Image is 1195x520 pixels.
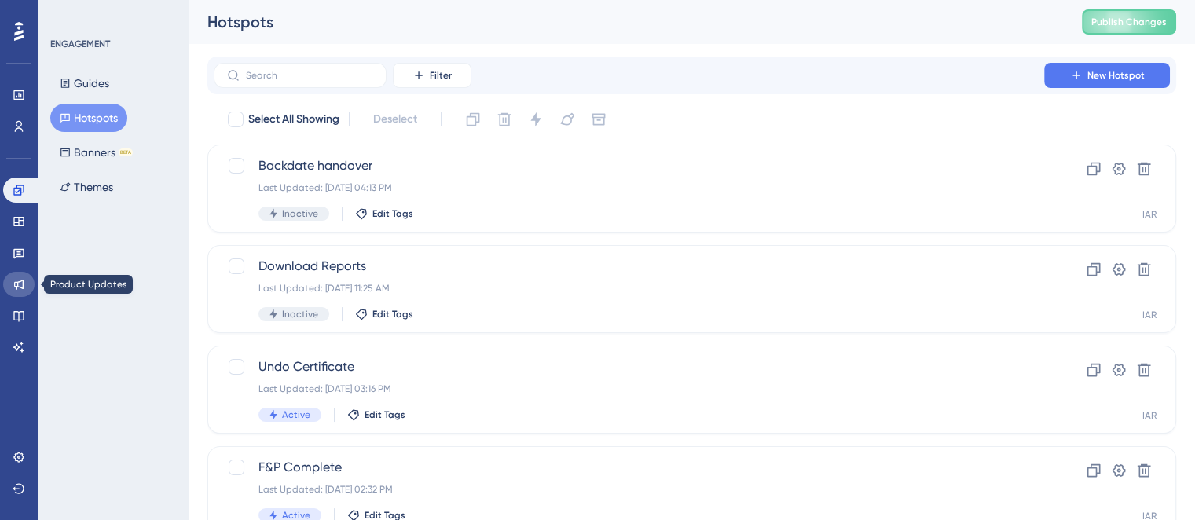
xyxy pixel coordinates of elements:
div: IAR [1142,409,1157,422]
button: Filter [393,63,471,88]
div: Hotspots [207,11,1043,33]
span: Download Reports [258,257,999,276]
button: BannersBETA [50,138,142,167]
button: Hotspots [50,104,127,132]
div: Last Updated: [DATE] 11:25 AM [258,282,999,295]
span: Inactive [282,207,318,220]
span: Undo Certificate [258,357,999,376]
span: Inactive [282,308,318,320]
div: Last Updated: [DATE] 02:32 PM [258,483,999,496]
div: BETA [119,148,133,156]
span: Edit Tags [372,308,413,320]
div: Last Updated: [DATE] 04:13 PM [258,181,999,194]
span: F&P Complete [258,458,999,477]
span: Backdate handover [258,156,999,175]
div: Last Updated: [DATE] 03:16 PM [258,383,999,395]
button: New Hotspot [1044,63,1170,88]
button: Edit Tags [347,408,405,421]
button: Themes [50,173,123,201]
span: Select All Showing [248,110,339,129]
span: Edit Tags [372,207,413,220]
div: ENGAGEMENT [50,38,110,50]
input: Search [246,70,373,81]
span: Active [282,408,310,421]
span: Deselect [373,110,417,129]
button: Edit Tags [355,308,413,320]
div: IAR [1142,208,1157,221]
div: IAR [1142,309,1157,321]
button: Deselect [359,105,431,134]
span: Publish Changes [1091,16,1167,28]
span: Edit Tags [365,408,405,421]
button: Publish Changes [1082,9,1176,35]
span: Filter [430,69,452,82]
button: Guides [50,69,119,97]
span: New Hotspot [1087,69,1145,82]
button: Edit Tags [355,207,413,220]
